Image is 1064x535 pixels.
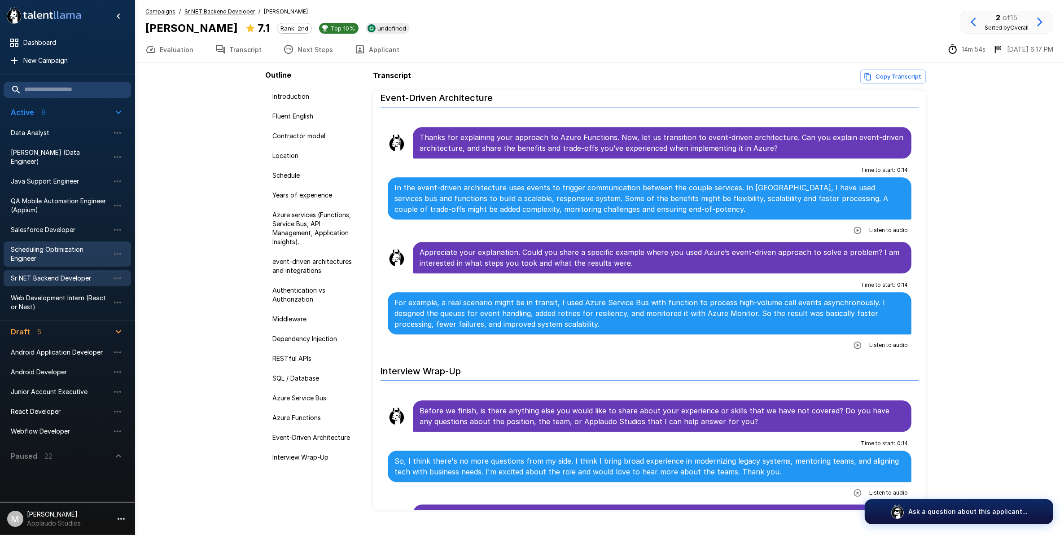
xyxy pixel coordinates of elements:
[420,509,905,531] p: Thank you for taking the time to interview [DATE], [PERSON_NAME]. I appreciate you sharing your e...
[273,257,363,275] span: event-driven architectures and integrations
[266,254,370,279] div: event-driven architectures and integrations
[381,357,919,381] h6: Interview Wrap-Up
[273,354,363,363] span: RESTful APIs
[374,25,410,32] span: undefined
[204,37,272,62] button: Transcript
[996,13,1000,22] b: 2
[865,499,1053,524] button: Ask a question about this applicant...
[264,7,308,16] span: [PERSON_NAME]
[395,297,905,329] p: For example, a real scenario might be in transit, I used Azure Service Bus with function to proce...
[145,8,175,15] u: Campaigns
[1003,13,1017,22] span: of 15
[266,370,370,386] div: SQL / Database
[273,210,363,246] span: Azure services (Functions, Service Bus, API Management, Application Insights).
[273,334,363,343] span: Dependency Injection
[266,449,370,465] div: Interview Wrap-Up
[869,341,908,350] span: Listen to audio
[266,410,370,426] div: Azure Functions
[273,191,363,200] span: Years of experience
[266,207,370,250] div: Azure services (Functions, Service Bus, API Management, Application Insights).
[890,504,905,519] img: logo_glasses@2x.png
[266,430,370,446] div: Event-Driven Architecture
[985,24,1029,31] span: Sorted by Overall
[861,281,895,289] span: Time to start :
[266,311,370,327] div: Middleware
[135,37,204,62] button: Evaluation
[381,83,919,107] h6: Event-Driven Architecture
[266,331,370,347] div: Dependency Injection
[266,128,370,144] div: Contractor model
[273,453,363,462] span: Interview Wrap-Up
[266,282,370,307] div: Authentication vs Authorization
[908,507,1028,516] p: Ask a question about this applicant...
[266,70,292,79] b: Outline
[258,22,270,35] b: 7.1
[962,45,985,54] p: 14m 54s
[897,281,908,289] span: 0 : 14
[258,7,260,16] span: /
[860,70,926,83] button: Copy transcript
[266,390,370,406] div: Azure Service Bus
[266,148,370,164] div: Location
[266,187,370,203] div: Years of experience
[947,44,985,55] div: The time between starting and completing the interview
[273,315,363,324] span: Middleware
[273,433,363,442] span: Event-Driven Architecture
[327,25,359,32] span: Top 10%
[993,44,1053,55] div: The date and time when the interview was completed
[272,37,344,62] button: Next Steps
[388,134,406,152] img: llama_clean.png
[861,439,895,448] span: Time to start :
[273,171,363,180] span: Schedule
[184,8,255,15] u: Sr NET Backend Developer
[145,22,238,35] b: [PERSON_NAME]
[1007,45,1053,54] p: [DATE] 6:17 PM
[273,151,363,160] span: Location
[273,413,363,422] span: Azure Functions
[395,182,905,215] p: In the event-driven architecture uses events to trigger communication between the couple services...
[861,166,895,175] span: Time to start :
[869,226,908,235] span: Listen to audio
[368,24,376,32] img: smartrecruiters_logo.jpeg
[266,167,370,184] div: Schedule
[869,488,908,497] span: Listen to audio
[897,166,908,175] span: 0 : 14
[266,108,370,124] div: Fluent English
[420,405,905,427] p: Before we finish, is there anything else you would like to share about your experience or skills ...
[395,456,905,477] p: So, I think there's no more questions from my side. I think I bring broad experience in modernizi...
[273,394,363,403] span: Azure Service Bus
[373,71,412,80] b: Transcript
[266,88,370,105] div: Introduction
[179,7,181,16] span: /
[388,249,406,267] img: llama_clean.png
[273,132,363,140] span: Contractor model
[420,247,905,268] p: Appreciate your explanation. Could you share a specific example where you used Azure’s event-driv...
[366,23,410,34] div: View profile in SmartRecruiters
[266,351,370,367] div: RESTful APIs
[277,25,311,32] span: Rank: 2nd
[344,37,410,62] button: Applicant
[897,439,908,448] span: 0 : 14
[273,92,363,101] span: Introduction
[388,407,406,425] img: llama_clean.png
[420,132,905,153] p: Thanks for explaining your approach to Azure Functions. Now, let us transition to event-driven ar...
[273,112,363,121] span: Fluent English
[273,286,363,304] span: Authentication vs Authorization
[273,374,363,383] span: SQL / Database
